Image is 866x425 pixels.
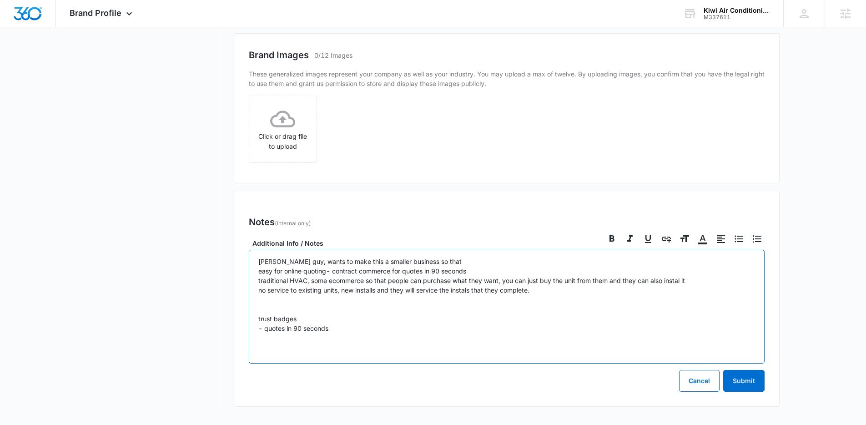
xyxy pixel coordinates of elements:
div: account id [704,14,770,20]
button: Set/Unset Link [695,232,710,246]
button: Submit [723,370,765,392]
span: (internal only) [275,220,311,227]
p: These generalized images represent your company as well as your industry. You may upload a max of... [249,69,765,88]
h3: Notes [249,215,311,229]
p: [PERSON_NAME] guy, wants to make this a smaller business so that easy for online quoting- contrac... [258,257,755,333]
button: t('actions.formatting.textAlignment') [714,232,728,246]
span: Brand Profile [70,8,121,18]
h2: Brand Images [249,48,309,62]
button: Cancel [679,370,720,392]
div: Click or drag file to upload [249,106,317,152]
div: account name [704,7,770,14]
label: Additional Info / Notes [252,238,768,248]
button: t('actions.formatting.fontSize') [677,232,692,246]
span: Click or drag file to upload [249,95,317,162]
p: 0/12 Images [314,51,352,60]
